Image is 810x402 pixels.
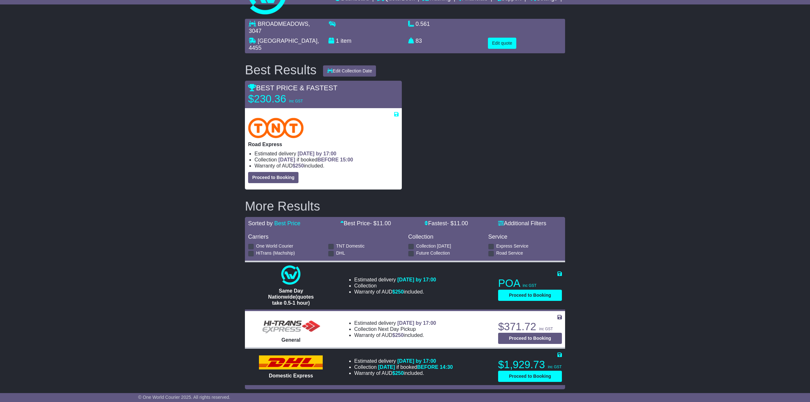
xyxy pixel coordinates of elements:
[354,358,453,364] li: Estimated delivery
[378,364,453,370] span: if booked
[378,326,416,332] span: Next Day Pickup
[453,220,468,227] span: 11.00
[248,234,402,241] div: Carriers
[323,65,376,77] button: Edit Collection Date
[397,358,436,364] span: [DATE] by 17:00
[354,320,436,326] li: Estimated delivery
[496,243,528,249] span: Express Service
[354,326,436,332] li: Collection
[340,157,353,162] span: 15:00
[248,84,337,92] span: BEST PRICE & FASTEST
[242,63,320,77] div: Best Results
[498,290,562,301] button: Proceed to Booking
[259,355,323,369] img: DHL: Domestic Express
[138,395,230,400] span: © One World Courier 2025. All rights reserved.
[268,288,314,306] span: Same Day Nationwide(quotes take 0.5-1 hour)
[354,289,436,295] li: Warranty of AUD included.
[295,163,304,168] span: 250
[249,38,319,51] span: , 4455
[395,332,404,338] span: 250
[274,220,300,227] a: Best Price
[336,250,345,256] span: DHL
[317,157,339,162] span: BEFORE
[498,358,562,371] p: $1,929.73
[523,283,536,288] span: inc GST
[354,277,436,283] li: Estimated delivery
[377,220,391,227] span: 11.00
[254,151,399,157] li: Estimated delivery
[259,315,323,334] img: HiTrans (Machship): General
[424,220,468,227] a: Fastest- $11.00
[269,373,313,378] span: Domestic Express
[416,250,450,256] label: Future Collection
[447,220,468,227] span: - $
[488,234,562,241] div: Service
[278,157,353,162] span: if booked
[548,365,562,369] span: inc GST
[340,220,391,227] a: Best Price- $11.00
[392,370,404,376] span: $
[258,21,308,27] span: BROADMEADOWS
[416,243,451,249] label: Collection [DATE]
[496,250,523,256] span: Road Service
[498,320,562,333] p: $371.72
[498,220,546,227] a: Additional Filters
[498,277,562,290] p: POA
[292,163,304,168] span: $
[392,289,404,294] span: $
[378,364,395,370] span: [DATE]
[248,172,298,183] button: Proceed to Booking
[416,21,430,27] span: 0.561
[354,283,436,289] li: Collection
[248,220,273,227] span: Sorted by
[498,371,562,382] button: Proceed to Booking
[397,277,436,282] span: [DATE] by 17:00
[248,118,304,138] img: TNT Domestic: Road Express
[397,320,436,326] span: [DATE] by 17:00
[254,163,399,169] li: Warranty of AUD included.
[282,337,301,343] span: General
[354,370,453,376] li: Warranty of AUD included.
[336,243,364,249] span: TNT Domestic
[249,21,310,34] span: , 3047
[341,38,351,44] span: item
[256,243,293,249] span: One World Courier
[440,364,453,370] span: 14:30
[256,250,295,256] span: HiTrans (Machship)
[498,333,562,344] button: Proceed to Booking
[408,234,482,241] div: Collection
[254,157,399,163] li: Collection
[417,364,438,370] span: BEFORE
[258,38,317,44] span: [GEOGRAPHIC_DATA]
[245,199,565,213] h2: More Results
[370,220,391,227] span: - $
[298,151,336,156] span: [DATE] by 17:00
[416,38,422,44] span: 83
[248,93,328,105] p: $230.36
[354,364,453,370] li: Collection
[392,332,404,338] span: $
[354,332,436,338] li: Warranty of AUD included.
[289,99,303,103] span: inc GST
[278,157,295,162] span: [DATE]
[336,38,339,44] span: 1
[539,327,553,331] span: inc GST
[488,38,516,49] button: Edit quote
[395,370,404,376] span: 250
[281,265,300,285] img: One World Courier: Same Day Nationwide(quotes take 0.5-1 hour)
[395,289,404,294] span: 250
[248,141,399,147] p: Road Express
